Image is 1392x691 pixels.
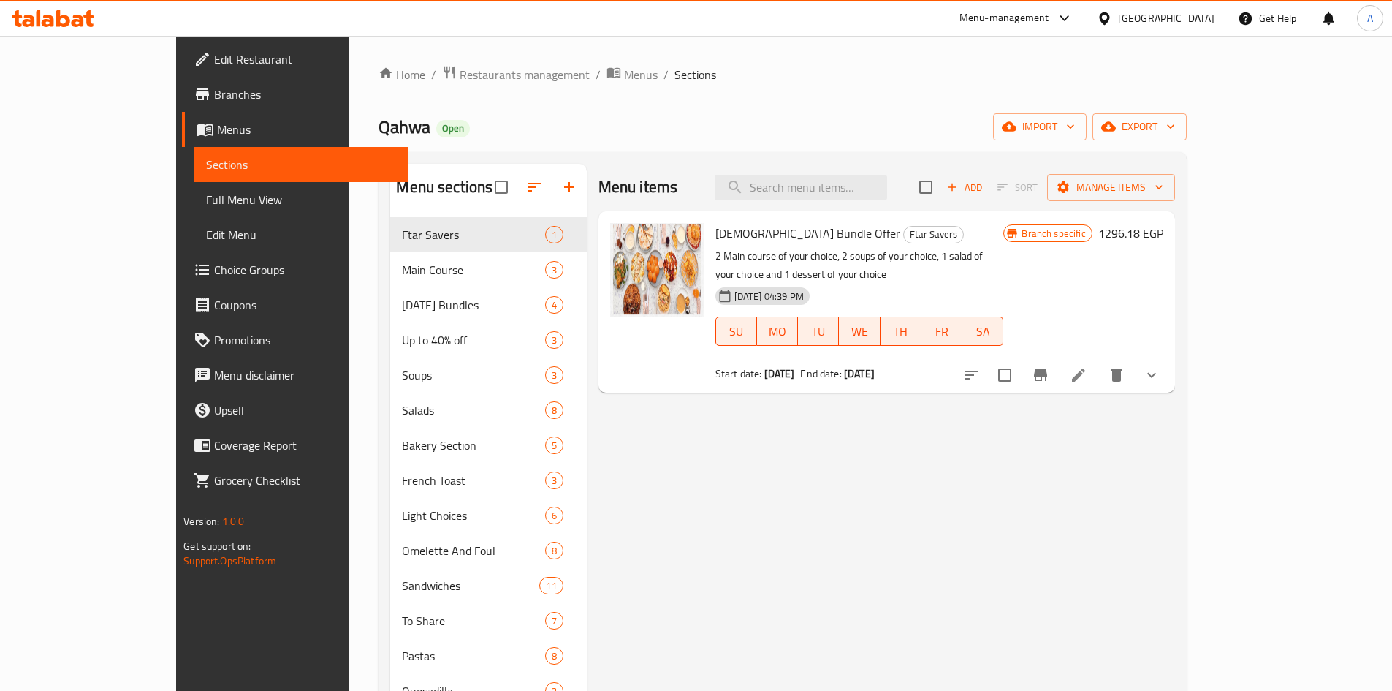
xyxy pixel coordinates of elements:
[402,612,544,630] div: To Share
[214,437,397,454] span: Coverage Report
[390,393,586,428] div: Salads8
[402,401,544,419] span: Salads
[214,331,397,349] span: Promotions
[545,507,563,524] div: items
[546,544,563,558] span: 8
[1059,178,1163,197] span: Manage items
[798,317,839,346] button: TU
[402,226,544,243] span: Ftar Savers
[1099,358,1134,393] button: delete
[757,317,798,346] button: MO
[436,122,470,135] span: Open
[881,317,921,346] button: TH
[546,263,563,277] span: 3
[722,321,751,342] span: SU
[431,66,436,83] li: /
[674,66,716,83] span: Sections
[845,321,874,342] span: WE
[539,577,563,594] div: items
[606,65,658,84] a: Menus
[182,393,408,428] a: Upsell
[988,176,1047,199] span: Select section first
[945,179,984,196] span: Add
[402,437,544,454] div: Bakery Section
[517,170,552,205] span: Sort sections
[217,121,397,138] span: Menus
[546,369,563,382] span: 3
[941,176,988,199] span: Add item
[182,287,408,322] a: Coupons
[194,147,408,182] a: Sections
[839,317,880,346] button: WE
[402,296,544,314] div: Ramadan Bundles
[610,223,704,317] img: Iftar Bundle Offer
[546,509,563,523] span: 6
[1016,227,1091,241] span: Branch specific
[390,322,586,358] div: Up to 40% off3
[486,172,517,203] span: Select all sections
[390,463,586,498] div: French Toast3
[1092,113,1187,140] button: export
[1047,174,1175,201] button: Manage items
[182,77,408,112] a: Branches
[390,533,586,568] div: Omelette And Foul8
[552,170,587,205] button: Add section
[379,65,1186,84] nav: breadcrumb
[886,321,916,342] span: TH
[206,156,397,173] span: Sections
[545,296,563,314] div: items
[954,358,989,393] button: sort-choices
[545,542,563,559] div: items
[183,537,251,556] span: Get support on:
[1005,118,1075,136] span: import
[390,568,586,603] div: Sandwiches11
[910,172,941,203] span: Select section
[927,321,956,342] span: FR
[715,222,900,244] span: [DEMOGRAPHIC_DATA] Bundle Offer
[959,10,1049,27] div: Menu-management
[182,428,408,463] a: Coverage Report
[903,226,964,243] div: Ftar Savers
[844,364,875,383] b: [DATE]
[804,321,833,342] span: TU
[390,603,586,638] div: To Share7
[194,182,408,217] a: Full Menu View
[546,614,563,628] span: 7
[390,638,586,673] div: Pastas8
[1098,223,1163,243] h6: 1296.18 EGP
[222,512,245,531] span: 1.0.0
[546,298,563,312] span: 4
[545,226,563,243] div: items
[206,226,397,243] span: Edit Menu
[390,428,586,463] div: Bakery Section5
[214,86,397,103] span: Branches
[921,317,962,346] button: FR
[442,65,590,84] a: Restaurants management
[194,217,408,252] a: Edit Menu
[545,612,563,630] div: items
[1070,366,1087,384] a: Edit menu item
[214,401,397,419] span: Upsell
[214,296,397,314] span: Coupons
[545,366,563,384] div: items
[182,322,408,358] a: Promotions
[402,261,544,279] span: Main Course
[715,364,762,383] span: Start date:
[182,463,408,498] a: Grocery Checklist
[402,647,544,665] span: Pastas
[715,247,1004,284] p: 2 Main course of your choice, 2 soups of your choice, 1 salad of your choice and 1 dessert of you...
[402,577,539,594] span: Sandwiches
[968,321,997,342] span: SA
[546,649,563,663] span: 8
[436,120,470,137] div: Open
[182,42,408,77] a: Edit Restaurant
[545,472,563,489] div: items
[624,66,658,83] span: Menus
[1134,358,1169,393] button: show more
[402,507,544,524] span: Light Choices
[1118,10,1214,26] div: [GEOGRAPHIC_DATA]
[390,358,586,393] div: Soups3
